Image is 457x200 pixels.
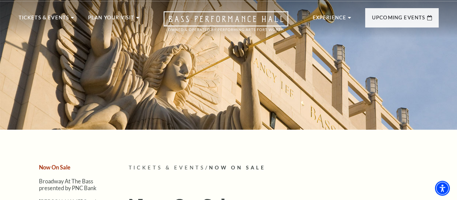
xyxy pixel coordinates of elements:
[19,14,69,26] p: Tickets & Events
[372,14,425,26] p: Upcoming Events
[129,164,439,172] p: /
[313,14,347,26] p: Experience
[88,14,134,26] p: Plan Your Visit
[139,11,313,38] a: Open this option
[435,181,450,196] div: Accessibility Menu
[129,165,206,170] span: Tickets & Events
[39,164,70,170] a: Now On Sale
[209,165,266,170] span: Now On Sale
[39,178,97,191] a: Broadway At The Bass presented by PNC Bank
